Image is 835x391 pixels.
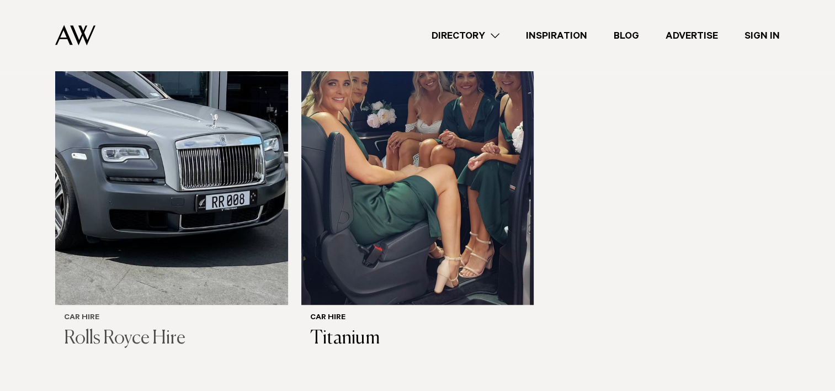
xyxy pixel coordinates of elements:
h3: Rolls Royce Hire [64,327,279,350]
h6: Car Hire [64,314,279,323]
a: Sign In [731,28,793,43]
a: Advertise [652,28,731,43]
a: Directory [418,28,513,43]
h6: Car Hire [310,314,525,323]
h3: Titanium [310,327,525,350]
a: Inspiration [513,28,600,43]
a: Blog [600,28,652,43]
img: Auckland Weddings Logo [55,25,95,45]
